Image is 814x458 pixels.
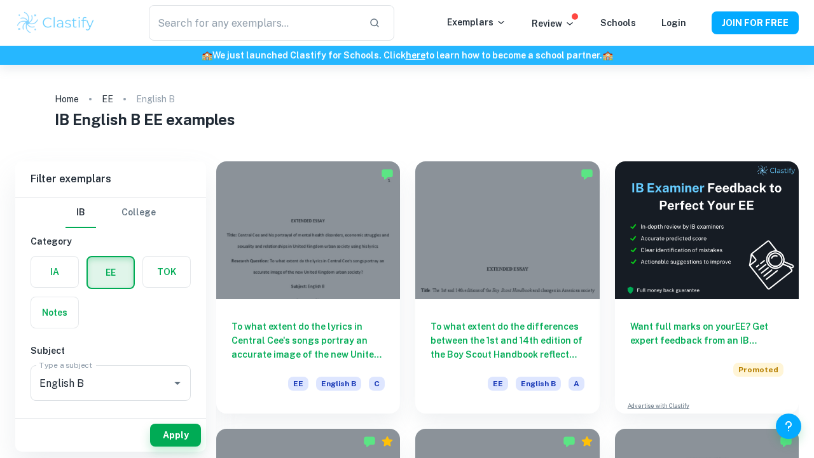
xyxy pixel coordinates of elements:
div: Premium [381,435,394,448]
a: Login [661,18,686,28]
a: Schools [600,18,636,28]
h1: IB English B EE examples [55,108,760,131]
p: Exemplars [447,15,506,29]
span: English B [316,377,361,391]
button: EE [88,257,134,288]
img: Marked [363,435,376,448]
img: Marked [780,435,792,448]
div: Premium [581,435,593,448]
a: To what extent do the differences between the 1st and 14th edition of the Boy Scout Handbook refl... [415,161,599,414]
p: Review [532,17,575,30]
p: English B [136,92,175,106]
h6: Want full marks on your EE ? Get expert feedback from an IB examiner! [630,320,783,347]
button: College [121,198,156,228]
span: 🏫 [602,50,613,60]
h6: To what extent do the lyrics in Central Cee's songs portray an accurate image of the new United K... [231,320,385,361]
button: JOIN FOR FREE [712,11,799,34]
img: Marked [563,435,576,448]
button: IB [66,198,96,228]
img: Marked [581,168,593,180]
a: To what extent do the lyrics in Central Cee's songs portray an accurate image of the new United K... [216,161,400,414]
button: Open [169,374,186,392]
h6: Category [31,234,191,248]
img: Marked [381,168,394,180]
img: Thumbnail [615,161,799,299]
button: IA [31,257,78,287]
label: Type a subject [39,360,92,370]
h6: To what extent do the differences between the 1st and 14th edition of the Boy Scout Handbook refl... [431,320,584,361]
img: Clastify logo [15,10,96,36]
a: Want full marks on yourEE? Get expert feedback from an IB examiner!PromotedAdvertise with Clastify [615,161,799,414]
span: English B [516,377,561,391]
span: Promoted [733,363,783,377]
span: EE [288,377,308,391]
input: Search for any exemplars... [149,5,359,41]
h6: Subject [31,344,191,358]
a: here [406,50,425,60]
button: Apply [150,424,201,447]
h6: We just launched Clastify for Schools. Click to learn how to become a school partner. [3,48,811,62]
a: Home [55,90,79,108]
button: Notes [31,297,78,328]
span: A [569,377,584,391]
button: Help and Feedback [776,414,801,439]
span: 🏫 [202,50,212,60]
a: Advertise with Clastify [628,401,689,410]
button: TOK [143,257,190,287]
div: Filter type choice [66,198,156,228]
span: EE [488,377,508,391]
h6: Filter exemplars [15,161,206,197]
a: EE [102,90,113,108]
span: C [369,377,385,391]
